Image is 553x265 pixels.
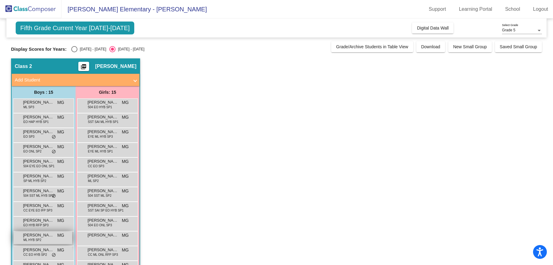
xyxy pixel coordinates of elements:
[454,4,497,14] a: Learning Portal
[88,223,112,227] span: 504 EO ONL SP3
[88,252,118,257] span: CC ML ONL RFP SP3
[23,99,54,105] span: [PERSON_NAME]
[23,120,49,124] span: EO HAP HYB SP1
[61,4,207,14] span: [PERSON_NAME] Elementary - [PERSON_NAME]
[80,64,87,72] mat-icon: picture_as_pdf
[336,44,408,49] span: Grade/Archive Students in Table View
[15,63,32,69] span: Class 2
[23,158,54,164] span: [PERSON_NAME]
[23,208,52,213] span: CC EYE EO IFP SP3
[122,188,129,194] span: MG
[15,77,129,84] mat-panel-title: Add Student
[122,129,129,135] span: MG
[88,193,112,198] span: 504 SST ML SP2
[23,252,47,257] span: CC EO HYB SP2
[57,247,64,253] span: MG
[453,44,487,49] span: New Small Group
[12,74,139,86] mat-expansion-panel-header: Add Student
[122,232,129,239] span: MG
[88,188,118,194] span: [PERSON_NAME]
[500,4,525,14] a: School
[495,41,542,52] button: Saved Small Group
[23,129,54,135] span: [PERSON_NAME]
[76,86,139,98] div: Girls: 15
[23,105,34,109] span: ML SP3
[23,144,54,150] span: [PERSON_NAME]
[88,217,118,223] span: [PERSON_NAME]
[500,44,537,49] span: Saved Small Group
[57,129,64,135] span: MG
[23,173,54,179] span: [PERSON_NAME]
[88,120,118,124] span: SST SAI ML HYB SP1
[416,41,445,52] button: Download
[23,238,41,242] span: ML HYB SP2
[122,217,129,224] span: MG
[57,144,64,150] span: MG
[421,44,440,49] span: Download
[88,149,113,154] span: EYE ML HYB SP1
[23,203,54,209] span: [PERSON_NAME]
[57,217,64,224] span: MG
[122,173,129,180] span: MG
[52,135,56,140] span: do_not_disturb_alt
[528,4,553,14] a: Logout
[77,46,106,52] div: [DATE] - [DATE]
[122,99,129,106] span: MG
[88,208,124,213] span: SST SAI SP EO HYB SP1
[57,114,64,121] span: MG
[78,62,89,71] button: Print Students Details
[23,223,49,227] span: EO HYB RFP SP3
[88,247,118,253] span: [PERSON_NAME]
[88,232,118,238] span: [PERSON_NAME]
[57,203,64,209] span: MG
[88,99,118,105] span: [PERSON_NAME]
[88,129,118,135] span: [PERSON_NAME]
[116,46,144,52] div: [DATE] - [DATE]
[23,193,54,198] span: 504 SST ML HYB SP2
[57,232,64,239] span: MG
[331,41,413,52] button: Grade/Archive Students in Table View
[122,247,129,253] span: MG
[88,114,118,120] span: [PERSON_NAME] Sales
[95,63,136,69] span: [PERSON_NAME]
[23,247,54,253] span: [PERSON_NAME]
[88,179,99,183] span: ML SP2
[57,188,64,194] span: MG
[412,22,453,34] button: Digital Data Wall
[502,28,515,32] span: Grade 5
[122,114,129,121] span: MG
[424,4,451,14] a: Support
[23,134,34,139] span: EO SP3
[16,22,134,34] span: Fifth Grade Current Year [DATE]-[DATE]
[57,99,64,106] span: MG
[88,164,104,168] span: CC EO SP3
[23,179,46,183] span: SP ML HYB SP2
[448,41,492,52] button: New Small Group
[88,158,118,164] span: [PERSON_NAME]
[23,232,54,238] span: [PERSON_NAME]
[88,144,118,150] span: [PERSON_NAME]
[57,158,64,165] span: MG
[52,253,56,258] span: do_not_disturb_alt
[122,203,129,209] span: MG
[88,203,118,209] span: [PERSON_NAME]
[88,173,118,179] span: [PERSON_NAME]
[23,114,54,120] span: [PERSON_NAME]
[88,134,113,139] span: EYE ML HYB SP3
[122,144,129,150] span: MG
[23,188,54,194] span: [PERSON_NAME]
[417,26,449,30] span: Digital Data Wall
[52,194,56,199] span: do_not_disturb_alt
[23,149,41,154] span: EO ONL SP2
[11,46,67,52] span: Display Scores for Years:
[52,149,56,154] span: do_not_disturb_alt
[57,173,64,180] span: MG
[12,86,76,98] div: Boys : 15
[23,217,54,223] span: [PERSON_NAME]
[88,105,112,109] span: 504 EO HYB SP1
[23,164,54,168] span: 504 EYE EO ONL SP1
[122,158,129,165] span: MG
[71,46,144,52] mat-radio-group: Select an option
